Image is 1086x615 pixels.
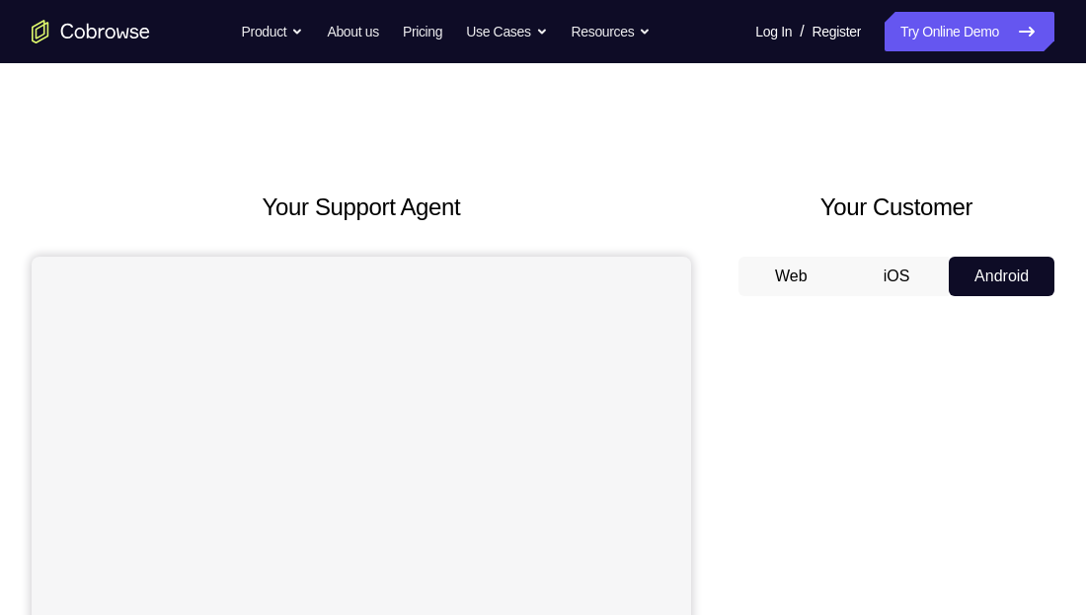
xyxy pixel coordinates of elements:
[572,12,652,51] button: Resources
[242,12,304,51] button: Product
[327,12,378,51] a: About us
[949,257,1054,296] button: Android
[844,257,950,296] button: iOS
[755,12,792,51] a: Log In
[403,12,442,51] a: Pricing
[32,20,150,43] a: Go to the home page
[466,12,547,51] button: Use Cases
[813,12,861,51] a: Register
[800,20,804,43] span: /
[885,12,1054,51] a: Try Online Demo
[738,190,1054,225] h2: Your Customer
[32,190,691,225] h2: Your Support Agent
[738,257,844,296] button: Web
